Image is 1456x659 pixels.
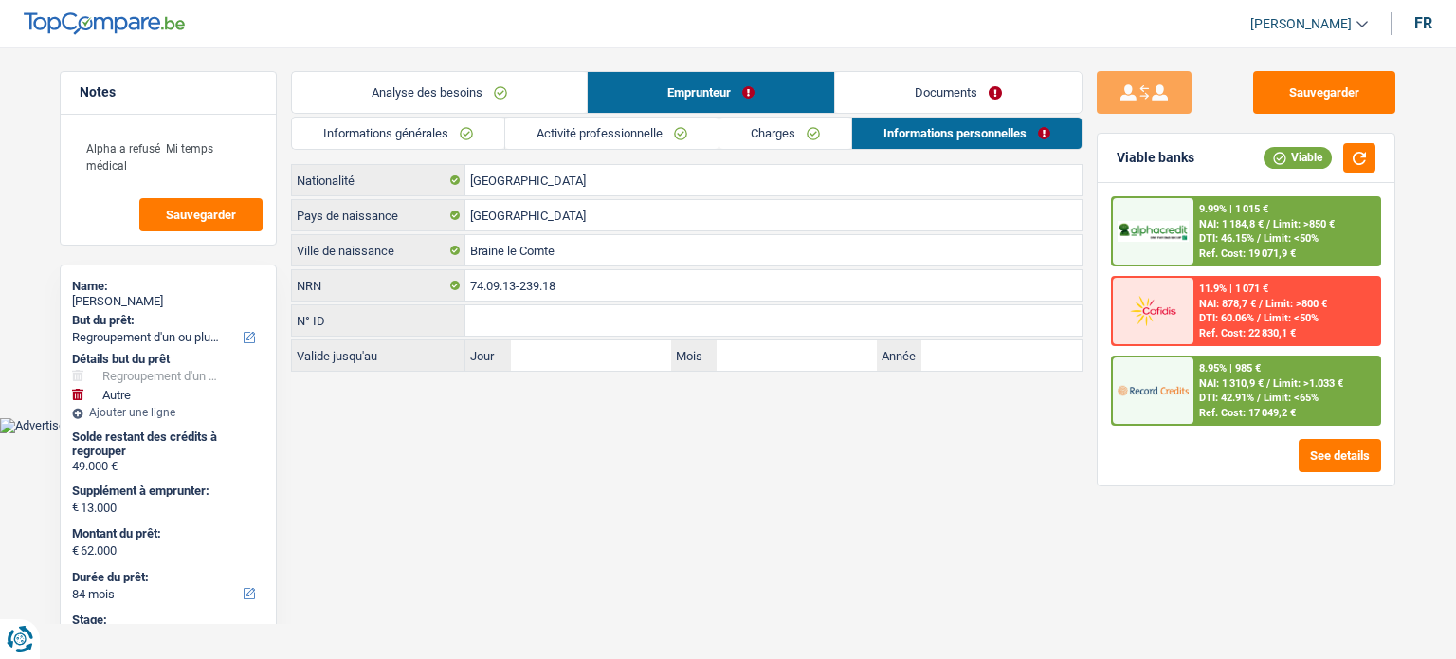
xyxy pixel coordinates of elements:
span: DTI: 60.06% [1199,312,1254,324]
div: 49.000 € [72,459,264,474]
a: Activité professionnelle [505,118,719,149]
div: 8.95% | 985 € [1199,362,1261,375]
input: AAAA [921,340,1082,371]
img: TopCompare Logo [24,12,185,35]
div: [PERSON_NAME] [72,294,264,309]
input: 12.12.12-123.12 [465,270,1082,301]
input: JJ [511,340,671,371]
label: Montant du prêt: [72,526,261,541]
span: DTI: 46.15% [1199,232,1254,245]
a: Charges [719,118,851,149]
span: / [1266,377,1270,390]
span: Limit: >850 € [1273,218,1335,230]
label: Durée du prêt: [72,570,261,585]
span: Limit: <50% [1264,312,1319,324]
label: But du prêt: [72,313,261,328]
span: / [1257,232,1261,245]
label: Année [877,340,922,371]
div: Viable banks [1117,150,1194,166]
div: Ajouter une ligne [72,406,264,419]
span: Limit: >1.033 € [1273,377,1343,390]
button: Sauvegarder [1253,71,1395,114]
div: Ref. Cost: 19 071,9 € [1199,247,1296,260]
input: 590-1234567-89 [465,305,1082,336]
h5: Notes [80,84,257,101]
span: Sauvegarder [166,209,236,221]
span: € [72,543,79,558]
label: Jour [465,340,511,371]
a: Documents [835,72,1082,113]
span: / [1266,218,1270,230]
span: DTI: 42.91% [1199,392,1254,404]
div: Solde restant des crédits à regrouper [72,430,264,459]
span: NAI: 1 310,9 € [1199,377,1264,390]
span: NAI: 878,7 € [1199,298,1256,310]
img: Record Credits [1118,373,1188,408]
img: AlphaCredit [1118,221,1188,243]
span: Limit: <65% [1264,392,1319,404]
div: Stage: [72,613,264,628]
input: MM [717,340,877,371]
span: / [1257,392,1261,404]
div: fr [1414,14,1432,32]
label: Supplément à emprunter: [72,484,261,499]
a: Informations personnelles [852,118,1082,149]
span: NAI: 1 184,8 € [1199,218,1264,230]
a: Analyse des besoins [292,72,587,113]
div: Ref. Cost: 17 049,2 € [1199,407,1296,419]
a: Informations générales [292,118,504,149]
img: Cofidis [1118,293,1188,328]
div: Name: [72,279,264,294]
a: [PERSON_NAME] [1235,9,1368,40]
div: Viable [1264,147,1332,168]
input: Belgique [465,200,1082,230]
span: € [72,500,79,515]
a: Emprunteur [588,72,834,113]
label: Mois [671,340,717,371]
button: Sauvegarder [139,198,263,231]
div: Détails but du prêt [72,352,264,367]
span: Limit: <50% [1264,232,1319,245]
div: Ref. Cost: 22 830,1 € [1199,327,1296,339]
label: NRN [292,270,465,301]
button: See details [1299,439,1381,472]
input: Belgique [465,165,1082,195]
label: N° ID [292,305,465,336]
div: 9.99% | 1 015 € [1199,203,1268,215]
span: / [1259,298,1263,310]
label: Valide jusqu'au [292,340,465,371]
span: [PERSON_NAME] [1250,16,1352,32]
label: Ville de naissance [292,235,465,265]
span: Limit: >800 € [1265,298,1327,310]
div: 11.9% | 1 071 € [1199,283,1268,295]
label: Pays de naissance [292,200,465,230]
span: / [1257,312,1261,324]
label: Nationalité [292,165,465,195]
